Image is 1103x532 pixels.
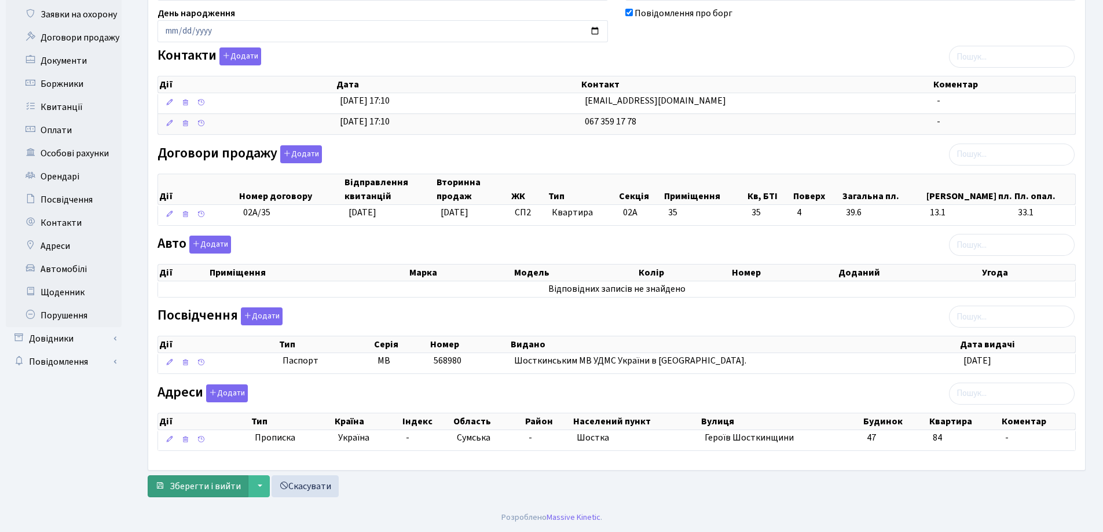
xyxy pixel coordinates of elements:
[663,174,746,204] th: Приміщення
[6,26,122,49] a: Договори продажу
[1005,431,1009,444] span: -
[6,350,122,373] a: Повідомлення
[158,76,335,93] th: Дії
[6,165,122,188] a: Орендарі
[158,265,208,281] th: Дії
[959,336,1075,353] th: Дата видачі
[963,354,991,367] span: [DATE]
[6,281,122,304] a: Щоденник
[349,206,376,219] span: [DATE]
[1013,174,1075,204] th: Пл. опал.
[406,431,409,444] span: -
[572,413,700,430] th: Населений пункт
[949,234,1075,256] input: Пошук...
[937,94,940,107] span: -
[338,431,397,445] span: Україна
[928,413,1001,430] th: Квартира
[637,265,731,281] th: Колір
[203,382,248,402] a: Додати
[250,413,333,430] th: Тип
[6,3,122,26] a: Заявки на охорону
[925,174,1013,204] th: [PERSON_NAME] пл.
[157,307,283,325] label: Посвідчення
[373,336,429,353] th: Серія
[1018,206,1071,219] span: 33.1
[283,354,369,368] span: Паспорт
[515,206,543,219] span: СП2
[6,119,122,142] a: Оплати
[623,206,637,219] span: 02А
[238,306,283,326] a: Додати
[255,431,295,445] span: Прописка
[585,94,726,107] span: [EMAIL_ADDRESS][DOMAIN_NAME]
[157,384,248,402] label: Адреси
[6,258,122,281] a: Автомобілі
[635,6,732,20] label: Повідомлення про борг
[841,174,925,204] th: Загальна пл.
[334,413,401,430] th: Країна
[949,46,1075,68] input: Пошук...
[340,94,390,107] span: [DATE] 17:10
[434,354,461,367] span: 568980
[6,142,122,165] a: Особові рахунки
[937,115,940,128] span: -
[441,206,468,219] span: [DATE]
[157,6,235,20] label: День народження
[158,174,238,204] th: Дії
[457,431,490,444] span: Сумська
[930,206,1009,219] span: 13.1
[241,307,283,325] button: Посвідчення
[158,413,250,430] th: Дії
[157,145,322,163] label: Договори продажу
[272,475,339,497] a: Скасувати
[401,413,452,430] th: Індекс
[6,327,122,350] a: Довідники
[280,145,322,163] button: Договори продажу
[580,76,932,93] th: Контакт
[6,234,122,258] a: Адреси
[949,144,1075,166] input: Пошук...
[148,475,248,497] button: Зберегти і вийти
[158,336,278,353] th: Дії
[731,265,837,281] th: Номер
[932,76,1075,93] th: Коментар
[700,413,862,430] th: Вулиця
[206,384,248,402] button: Адреси
[529,431,532,444] span: -
[933,431,942,444] span: 84
[189,236,231,254] button: Авто
[6,96,122,119] a: Квитанції
[378,354,390,367] span: MB
[340,115,390,128] span: [DATE] 17:10
[429,336,510,353] th: Номер
[170,480,241,493] span: Зберегти і вийти
[705,431,794,444] span: Героїв Шосткинщини
[797,206,837,219] span: 4
[668,206,677,219] span: 35
[157,236,231,254] label: Авто
[510,336,959,353] th: Видано
[158,281,1075,297] td: Відповідних записів не знайдено
[6,72,122,96] a: Боржники
[577,431,609,444] span: Шостка
[862,413,928,430] th: Будинок
[217,46,261,66] a: Додати
[547,511,600,523] a: Massive Kinetic
[513,265,637,281] th: Модель
[846,206,921,219] span: 39.6
[949,383,1075,405] input: Пошук...
[837,265,981,281] th: Доданий
[278,336,373,353] th: Тип
[514,354,746,367] span: Шосткинським МВ УДМС України в [GEOGRAPHIC_DATA].
[618,174,664,204] th: Секція
[343,174,435,204] th: Відправлення квитанцій
[6,211,122,234] a: Контакти
[6,49,122,72] a: Документи
[219,47,261,65] button: Контакти
[552,206,613,219] span: Квартира
[238,174,343,204] th: Номер договору
[186,234,231,254] a: Додати
[746,174,792,204] th: Кв, БТІ
[6,188,122,211] a: Посвідчення
[335,76,580,93] th: Дата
